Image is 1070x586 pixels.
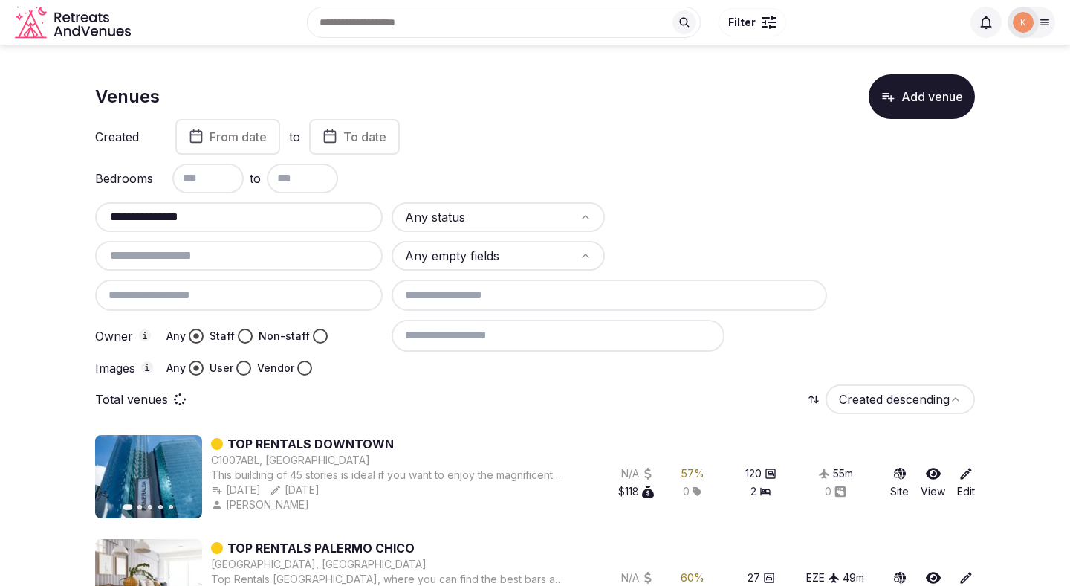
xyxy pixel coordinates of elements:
label: Vendor [257,361,294,376]
button: 0 [825,484,846,499]
a: Visit the homepage [15,6,134,39]
button: Owner [139,329,151,341]
button: C1007ABL, [GEOGRAPHIC_DATA] [211,453,370,468]
label: Non-staff [259,329,310,344]
label: Bedrooms [95,173,155,184]
a: Edit [957,466,975,499]
button: Go to slide 4 [158,505,163,509]
button: N/A [621,570,654,585]
img: Featured image for TOP RENTALS DOWNTOWN [95,435,202,518]
svg: Retreats and Venues company logo [15,6,134,39]
span: Filter [728,15,756,30]
label: Owner [95,329,155,343]
button: Go to slide 1 [123,504,133,510]
button: Go to slide 2 [137,505,142,509]
button: 27 [748,570,775,585]
div: This building of 45 stories is ideal if you want to enjoy the magnificent views of the river and ... [211,468,568,483]
button: 57% [681,466,704,481]
button: Images [141,361,153,373]
a: TOP RENTALS DOWNTOWN [227,435,394,453]
button: 55m [833,466,853,481]
img: katsabado [1013,12,1034,33]
a: TOP RENTALS PALERMO CHICO [227,539,415,557]
span: 27 [748,570,760,585]
button: To date [309,119,400,155]
button: [DATE] [270,483,320,498]
button: 120 [745,466,776,481]
span: 2 [750,484,756,499]
button: EZE [806,570,840,585]
button: Add venue [869,74,975,119]
button: $118 [618,484,654,499]
a: Site [890,466,909,499]
label: Staff [210,329,235,344]
label: to [289,129,300,145]
span: To date [343,129,386,144]
label: Images [95,361,155,375]
a: View [921,466,945,499]
p: Total venues [95,391,168,408]
span: 120 [745,466,762,481]
label: Any [166,329,186,344]
button: [GEOGRAPHIC_DATA], [GEOGRAPHIC_DATA] [211,557,427,572]
span: to [250,170,261,187]
button: 2 [750,484,771,499]
button: Filter [719,8,786,36]
button: 60% [681,570,704,585]
button: [DATE] [211,483,261,498]
h1: Venues [95,84,160,109]
label: User [210,361,233,376]
div: 49 m [843,570,864,585]
label: Any [166,361,186,376]
label: Created [95,131,155,143]
button: N/A [621,466,654,481]
button: Go to slide 5 [169,505,173,509]
div: 57 % [681,466,704,481]
button: [PERSON_NAME] [211,498,312,512]
button: 49m [843,570,864,585]
span: 0 [683,484,690,499]
button: From date [175,119,280,155]
span: From date [210,129,267,144]
div: 60 % [681,570,704,585]
div: 55 m [833,466,853,481]
button: Go to slide 3 [148,505,152,509]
